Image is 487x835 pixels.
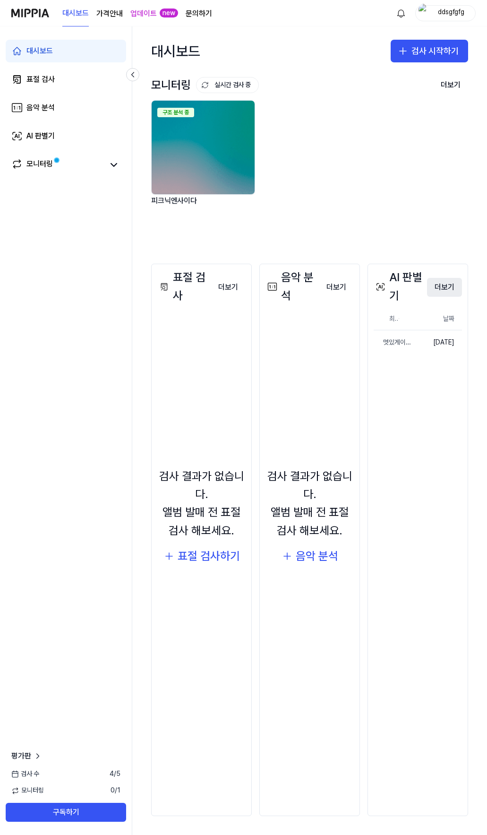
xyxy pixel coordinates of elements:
[11,769,39,779] span: 검사 수
[374,330,413,355] a: 멋있게이별하는남자2026
[391,40,468,62] button: 검사 시작하기
[319,277,354,297] a: 더보기
[160,9,178,18] div: new
[157,467,246,540] div: 검사 결과가 없습니다. 앨범 발매 전 표절 검사 해보세요.
[419,4,430,23] img: profile
[6,125,126,147] a: AI 판별기
[11,786,44,795] span: 모니터링
[62,0,89,26] a: 대시보드
[427,278,462,297] button: 더보기
[11,750,31,762] span: 평가판
[6,40,126,62] a: 대시보드
[282,547,338,565] button: 음악 분석
[413,330,462,355] td: [DATE]
[427,277,462,297] a: 더보기
[6,803,126,822] button: 구독하기
[319,278,354,297] button: 더보기
[433,76,468,95] button: 더보기
[26,130,55,142] div: AI 판별기
[26,102,55,113] div: 음악 분석
[26,45,53,57] div: 대시보드
[413,308,462,330] th: 날짜
[130,8,157,19] a: 업데이트
[433,8,470,18] div: ddsgfgfg
[163,547,240,565] button: 표절 검사하기
[157,268,211,305] div: 표절 검사
[152,101,255,194] img: backgroundIamge
[415,5,476,21] button: profileddsgfgfg
[6,68,126,91] a: 표절 검사
[96,8,123,19] a: 가격안내
[186,8,212,19] a: 문의하기
[6,96,126,119] a: 음악 분석
[196,77,259,93] button: 실시간 검사 중
[178,547,240,565] div: 표절 검사하기
[151,195,257,219] div: 피크닉엔사이다
[26,74,55,85] div: 표절 검사
[374,268,427,305] div: AI 판별기
[111,786,120,795] span: 0 / 1
[110,769,120,779] span: 4 / 5
[151,76,259,94] div: 모니터링
[11,750,43,762] a: 평가판
[374,338,413,347] div: 멋있게이별하는남자2026
[151,36,200,66] div: 대시보드
[157,108,194,117] div: 구조 분석 중
[11,158,103,172] a: 모니터링
[265,467,354,540] div: 검사 결과가 없습니다. 앨범 발매 전 표절 검사 해보세요.
[211,277,246,297] a: 더보기
[211,278,246,297] button: 더보기
[26,158,53,172] div: 모니터링
[296,547,338,565] div: 음악 분석
[395,8,407,19] img: 알림
[265,268,319,305] div: 음악 분석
